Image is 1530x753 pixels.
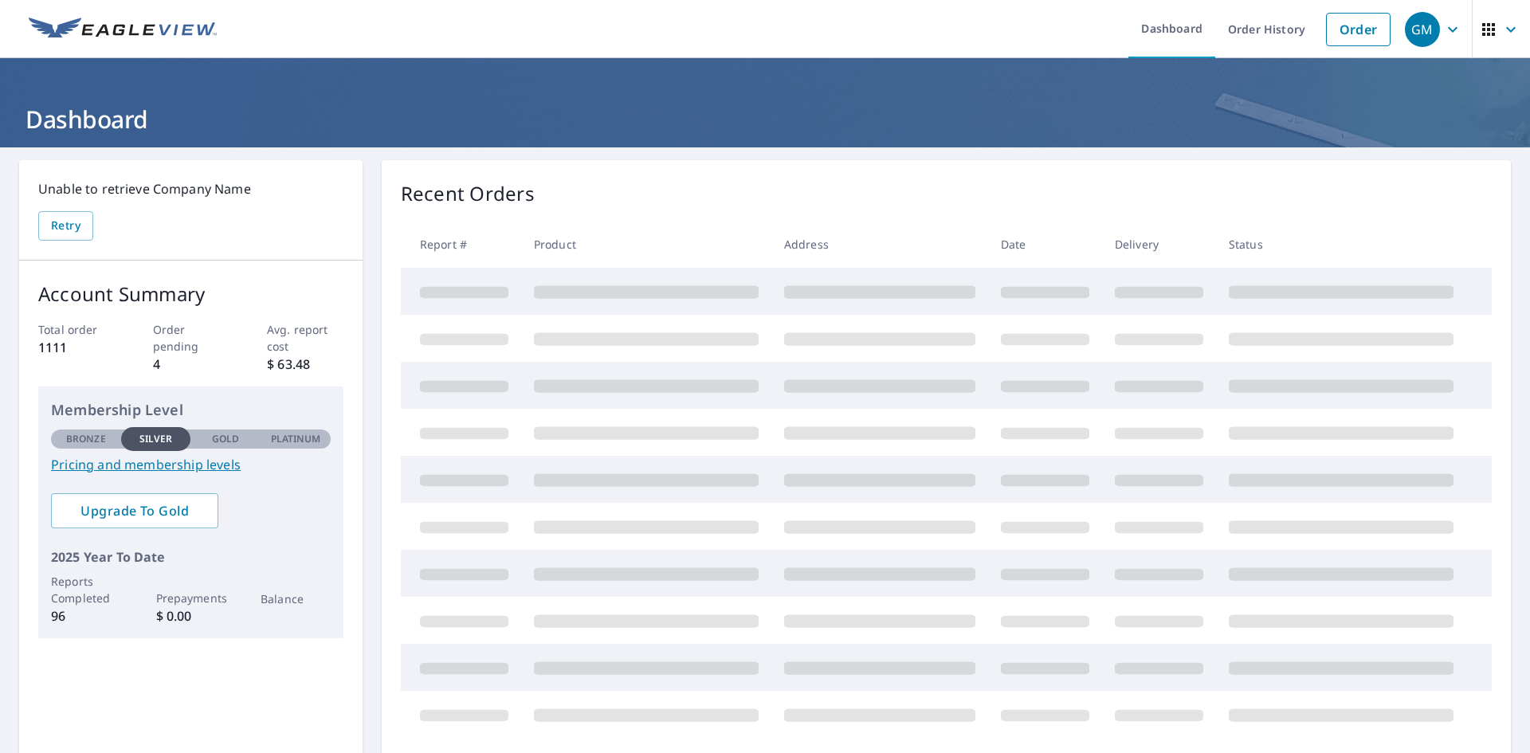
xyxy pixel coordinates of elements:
[64,502,206,520] span: Upgrade To Gold
[38,338,115,357] p: 1111
[771,221,988,268] th: Address
[19,103,1511,135] h1: Dashboard
[51,573,121,606] p: Reports Completed
[521,221,771,268] th: Product
[401,221,521,268] th: Report #
[66,432,106,446] p: Bronze
[1405,12,1440,47] div: GM
[267,355,343,374] p: $ 63.48
[261,590,331,607] p: Balance
[212,432,239,446] p: Gold
[401,179,535,208] p: Recent Orders
[51,547,331,567] p: 2025 Year To Date
[38,179,343,198] p: Unable to retrieve Company Name
[51,399,331,421] p: Membership Level
[153,355,229,374] p: 4
[156,606,226,626] p: $ 0.00
[271,432,321,446] p: Platinum
[1102,221,1216,268] th: Delivery
[51,455,331,474] a: Pricing and membership levels
[153,321,229,355] p: Order pending
[51,216,80,236] span: Retry
[1216,221,1466,268] th: Status
[29,18,217,41] img: EV Logo
[156,590,226,606] p: Prepayments
[38,211,93,241] button: Retry
[267,321,343,355] p: Avg. report cost
[139,432,173,446] p: Silver
[51,606,121,626] p: 96
[51,493,218,528] a: Upgrade To Gold
[38,280,343,308] p: Account Summary
[1326,13,1391,46] a: Order
[988,221,1102,268] th: Date
[38,321,115,338] p: Total order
